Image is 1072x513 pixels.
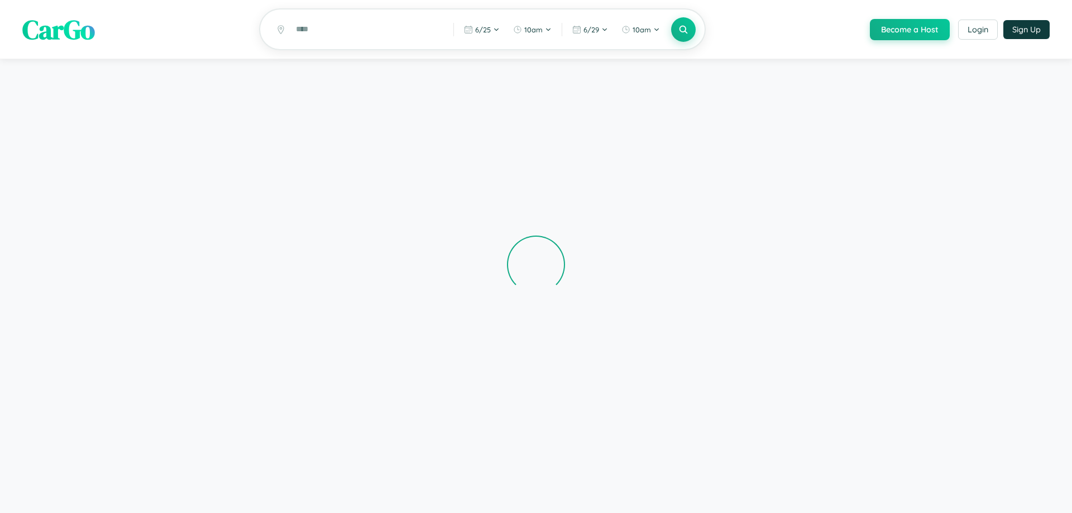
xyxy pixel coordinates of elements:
[567,21,614,39] button: 6/29
[583,25,599,34] span: 6 / 29
[458,21,505,39] button: 6/25
[633,25,651,34] span: 10am
[616,21,666,39] button: 10am
[508,21,557,39] button: 10am
[475,25,491,34] span: 6 / 25
[1003,20,1050,39] button: Sign Up
[958,20,998,40] button: Login
[22,11,95,48] span: CarGo
[524,25,543,34] span: 10am
[870,19,950,40] button: Become a Host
